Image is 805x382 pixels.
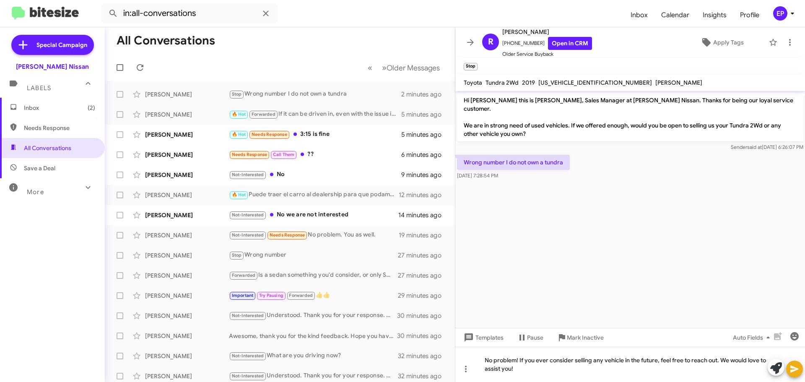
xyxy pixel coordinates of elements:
div: [PERSON_NAME] [145,271,229,280]
div: [PERSON_NAME] [145,332,229,340]
a: Special Campaign [11,35,94,55]
div: 5 minutes ago [401,110,448,119]
span: Not-Interested [232,373,264,379]
span: Tundra 2Wd [486,79,519,86]
a: Profile [733,3,766,27]
div: [PERSON_NAME] [145,352,229,360]
span: Important [232,293,254,298]
span: (2) [88,104,95,112]
a: Open in CRM [548,37,592,50]
button: Mark Inactive [550,330,610,345]
div: Puede traer el carro al dealership para que podamos verlo? [229,190,399,200]
div: ?? [229,150,401,159]
span: Special Campaign [36,41,87,49]
span: Not-Interested [232,232,264,238]
div: [PERSON_NAME] [145,90,229,99]
button: Pause [510,330,550,345]
a: Calendar [654,3,696,27]
span: 🔥 Hot [232,192,246,197]
div: 19 minutes ago [399,231,448,239]
div: [PERSON_NAME] Nissan [16,62,89,71]
span: Apply Tags [713,35,744,50]
div: 12 minutes ago [399,191,448,199]
span: Call Them [273,152,295,157]
span: Older Messages [387,63,440,73]
span: Not-Interested [232,353,264,359]
button: Auto Fields [726,330,780,345]
div: [PERSON_NAME] [145,372,229,380]
div: 5 minutes ago [401,130,448,139]
span: Needs Response [232,152,267,157]
div: Wrong number I do not own a tundra [229,89,401,99]
div: [PERSON_NAME] [145,291,229,300]
div: [PERSON_NAME] [145,171,229,179]
span: Inbox [24,104,95,112]
div: [PERSON_NAME] [145,312,229,320]
span: Templates [462,330,504,345]
small: Stop [464,63,478,70]
div: 30 minutes ago [398,312,448,320]
div: 32 minutes ago [398,372,448,380]
span: Needs Response [270,232,305,238]
button: Apply Tags [679,35,765,50]
div: [PERSON_NAME] [145,110,229,119]
span: [PHONE_NUMBER] [502,37,592,50]
span: Mark Inactive [567,330,604,345]
span: Try Pausing [259,293,283,298]
div: Understood. Thank you for your response. Have a great rest of your week! [229,371,398,381]
div: 30 minutes ago [398,332,448,340]
div: 29 minutes ago [398,291,448,300]
div: 27 minutes ago [398,271,448,280]
span: Auto Fields [733,330,773,345]
input: Search [101,3,278,23]
div: 2 minutes ago [401,90,448,99]
span: Labels [27,84,51,92]
a: Insights [696,3,733,27]
div: 3:15 is fine [229,130,401,139]
span: Stop [232,252,242,258]
button: EP [766,6,796,21]
div: If it can be driven in, even with the issue it's worth maybe around [DATE] [229,109,401,119]
button: Templates [455,330,510,345]
span: Not-Interested [232,212,264,218]
span: » [382,62,387,73]
span: Needs Response [24,124,95,132]
span: « [368,62,372,73]
span: Save a Deal [24,164,55,172]
span: Needs Response [252,132,287,137]
span: Toyota [464,79,482,86]
span: All Conversations [24,144,71,152]
div: [PERSON_NAME] [145,191,229,199]
div: EP [773,6,787,21]
div: What are you driving now? [229,351,398,361]
button: Next [377,59,445,76]
div: 6 minutes ago [401,151,448,159]
span: 🔥 Hot [232,132,246,137]
span: Pause [527,330,543,345]
div: 27 minutes ago [398,251,448,260]
span: Forwarded [287,292,315,300]
span: [PERSON_NAME] [502,27,592,37]
nav: Page navigation example [363,59,445,76]
div: 32 minutes ago [398,352,448,360]
div: No problem! If you ever consider selling any vehicle in the future, feel free to reach out. We wo... [455,347,805,382]
span: More [27,188,44,196]
div: [PERSON_NAME] [145,130,229,139]
span: Not-Interested [232,172,264,177]
div: [PERSON_NAME] [145,151,229,159]
span: Forwarded [249,111,277,119]
a: Inbox [624,3,654,27]
div: Wrong number [229,250,398,260]
h1: All Conversations [117,34,215,47]
span: [US_VEHICLE_IDENTIFICATION_NUMBER] [538,79,652,86]
p: Wrong number I do not own a tundra [457,155,570,170]
div: Awesome, thank you for the kind feedback. Hope you have a great rest of your week! [229,332,398,340]
div: [PERSON_NAME] [145,231,229,239]
span: 2019 [522,79,535,86]
span: Older Service Buyback [502,50,592,58]
span: Sender [DATE] 6:26:07 PM [731,144,803,150]
p: Hi [PERSON_NAME] this is [PERSON_NAME], Sales Manager at [PERSON_NAME] Nissan. Thanks for being o... [457,93,803,141]
div: No we are not interested [229,210,398,220]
